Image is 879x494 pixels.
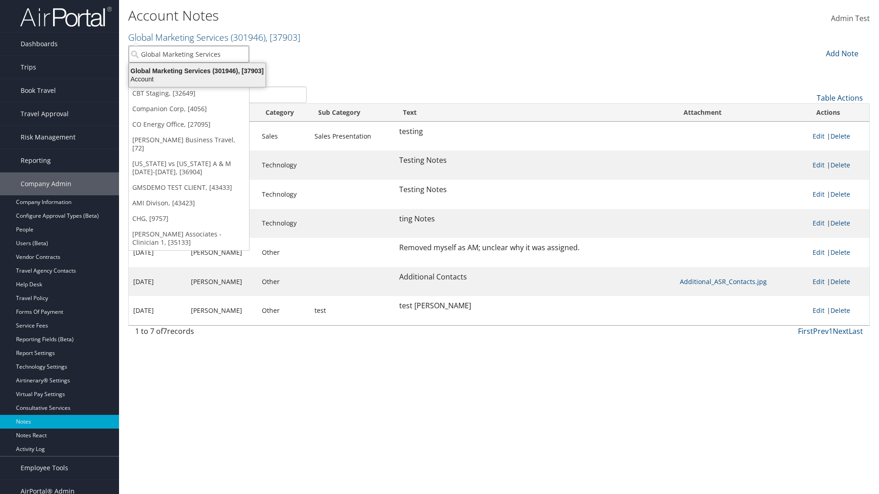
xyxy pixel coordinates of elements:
[808,150,869,180] td: |
[808,104,869,122] th: Actions
[830,248,850,257] a: Delete
[395,104,675,122] th: Text: activate to sort column ascending
[680,277,767,286] a: Additional_ASR_Contacts.jpg
[129,180,249,195] a: GMSDEMO TEST CLIENT, [43433]
[813,190,825,199] a: Edit
[830,190,850,199] a: Delete
[808,296,869,325] td: |
[399,126,671,138] p: testing
[129,296,186,325] td: [DATE]
[129,156,249,180] a: [US_STATE] vs [US_STATE] A & M [DATE]-[DATE], [36904]
[808,238,869,267] td: |
[399,155,671,166] p: Testing Notes
[808,209,869,238] td: |
[830,132,850,140] a: Delete
[163,326,167,336] span: 7
[135,326,307,341] div: 1 to 7 of records
[21,172,71,195] span: Company Admin
[129,195,249,211] a: AMI Divison, [43423]
[830,306,850,315] a: Delete
[399,271,671,283] p: Additional Contacts
[186,238,257,267] td: [PERSON_NAME]
[257,267,310,296] td: Other
[257,180,310,209] td: Technology
[257,150,310,180] td: Technology
[124,67,271,75] div: Global Marketing Services (301946), [37903]
[128,31,300,43] a: Global Marketing Services
[399,184,671,196] p: Testing Notes
[830,219,850,227] a: Delete
[813,248,825,257] a: Edit
[186,267,257,296] td: [PERSON_NAME]
[21,102,69,125] span: Travel Approval
[129,132,249,156] a: [PERSON_NAME] Business Travel, [72]
[129,46,249,63] input: Search Accounts
[399,300,671,312] p: test [PERSON_NAME]
[808,267,869,296] td: |
[830,161,850,169] a: Delete
[310,122,395,151] td: Sales Presentation
[813,161,825,169] a: Edit
[831,13,870,23] span: Admin Test
[257,104,310,122] th: Category: activate to sort column ascending
[266,31,300,43] span: , [ 37903 ]
[128,6,623,25] h1: Account Notes
[21,149,51,172] span: Reporting
[21,126,76,149] span: Risk Management
[129,211,249,226] a: CHG, [9757]
[257,209,310,238] td: Technology
[129,267,186,296] td: [DATE]
[310,296,395,325] td: test
[124,75,271,83] div: Account
[257,122,310,151] td: Sales
[798,326,813,336] a: First
[21,456,68,479] span: Employee Tools
[21,56,36,79] span: Trips
[813,306,825,315] a: Edit
[830,277,850,286] a: Delete
[20,6,112,27] img: airportal-logo.png
[813,219,825,227] a: Edit
[129,238,186,267] td: [DATE]
[399,213,671,225] p: ting Notes
[813,277,825,286] a: Edit
[21,32,58,55] span: Dashboards
[833,326,849,336] a: Next
[813,132,825,140] a: Edit
[399,242,671,254] p: Removed myself as AM; unclear why it was assigned.
[310,104,395,122] th: Sub Category: activate to sort column ascending
[808,122,869,151] td: |
[817,93,863,103] a: Table Actions
[257,238,310,267] td: Other
[813,326,829,336] a: Prev
[819,48,863,59] div: Add Note
[129,101,249,117] a: Companion Corp, [4056]
[231,31,266,43] span: ( 301946 )
[129,86,249,101] a: CBT Staging, [32649]
[21,79,56,102] span: Book Travel
[257,296,310,325] td: Other
[129,117,249,132] a: CO Energy Office, [27095]
[675,104,808,122] th: Attachment: activate to sort column ascending
[808,180,869,209] td: |
[829,326,833,336] a: 1
[831,5,870,33] a: Admin Test
[849,326,863,336] a: Last
[186,296,257,325] td: [PERSON_NAME]
[129,226,249,250] a: [PERSON_NAME] Associates - Clinician 1, [35133]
